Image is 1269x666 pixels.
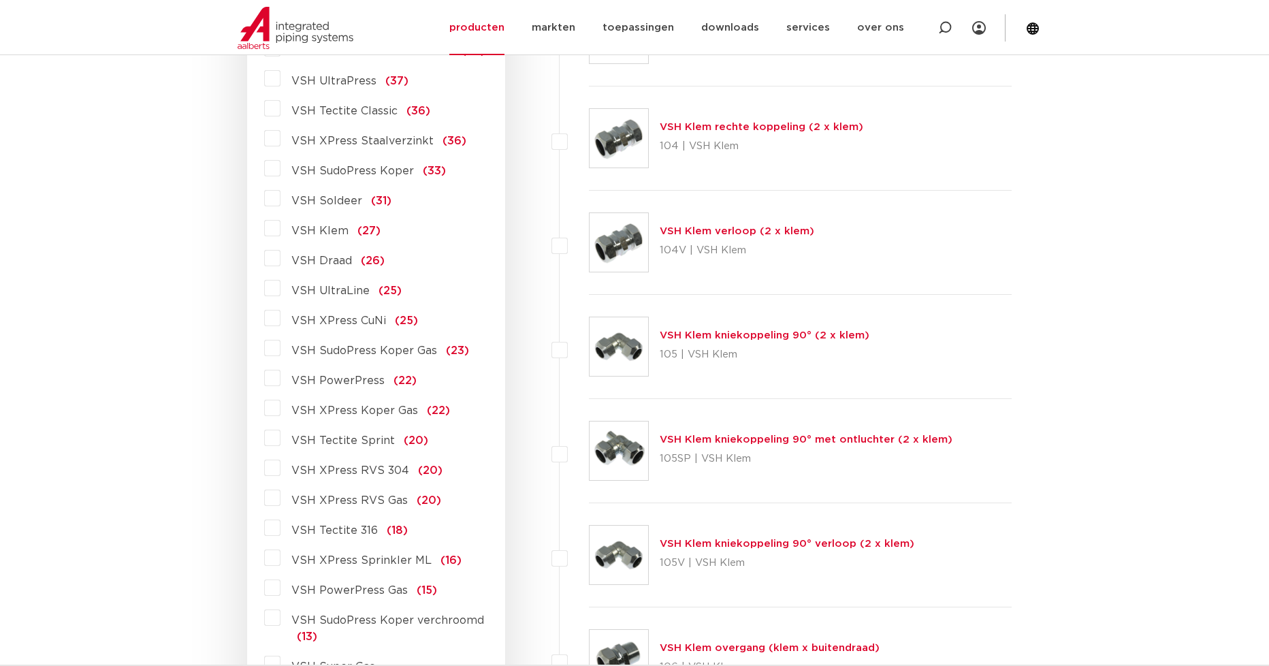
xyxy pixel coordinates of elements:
img: Thumbnail for VSH Klem rechte koppeling (2 x klem) [590,109,648,168]
p: 104V | VSH Klem [660,240,814,261]
span: (20) [418,465,443,476]
span: (23) [446,345,469,356]
span: (22) [393,375,417,386]
p: 105 | VSH Klem [660,344,869,366]
span: (31) [371,195,391,206]
span: VSH SudoPress Koper Gas [291,345,437,356]
span: VSH UltraPress [291,76,376,86]
a: VSH Klem kniekoppeling 90° met ontluchter (2 x klem) [660,434,952,445]
a: VSH Klem kniekoppeling 90° verloop (2 x klem) [660,539,914,549]
img: Thumbnail for VSH Klem verloop (2 x klem) [590,213,648,272]
span: VSH XPress RVS 304 [291,465,409,476]
span: VSH XPress Sprinkler ML [291,555,432,566]
span: VSH XPress Staalverzinkt [291,136,434,146]
img: Thumbnail for VSH Klem kniekoppeling 90° (2 x klem) [590,317,648,376]
span: (20) [404,435,428,446]
span: VSH Draad [291,255,352,266]
a: VSH Klem overgang (klem x buitendraad) [660,643,880,653]
a: VSH Klem verloop (2 x klem) [660,226,814,236]
span: (25) [379,285,402,296]
span: (33) [423,165,446,176]
span: VSH XPress RVS Gas [291,495,408,506]
p: 105V | VSH Klem [660,552,914,574]
img: Thumbnail for VSH Klem kniekoppeling 90° verloop (2 x klem) [590,526,648,584]
span: (15) [417,585,437,596]
p: 105SP | VSH Klem [660,448,952,470]
img: Thumbnail for VSH Klem kniekoppeling 90° met ontluchter (2 x klem) [590,422,648,480]
span: (36) [443,136,466,146]
span: (37) [385,76,408,86]
a: VSH Klem rechte koppeling (2 x klem) [660,122,863,132]
span: (22) [427,405,450,416]
span: VSH Tectite Sprint [291,435,395,446]
span: (16) [440,555,462,566]
span: VSH Tectite 316 [291,525,378,536]
span: VSH UltraLine [291,285,370,296]
a: VSH Klem kniekoppeling 90° (2 x klem) [660,330,869,340]
span: (27) [357,225,381,236]
span: VSH PowerPress [291,375,385,386]
span: VSH Soldeer [291,195,362,206]
span: VSH Klem [291,225,349,236]
span: (36) [406,106,430,116]
span: VSH PowerPress Gas [291,585,408,596]
span: VSH XPress CuNi [291,315,386,326]
span: (13) [297,631,317,642]
p: 104 | VSH Klem [660,136,863,157]
span: VSH SudoPress Koper [291,165,414,176]
span: VSH XPress Koper Gas [291,405,418,416]
span: (25) [395,315,418,326]
span: (18) [387,525,408,536]
span: (26) [361,255,385,266]
span: VSH SudoPress Koper verchroomd [291,615,484,626]
span: (20) [417,495,441,506]
span: VSH Tectite Classic [291,106,398,116]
